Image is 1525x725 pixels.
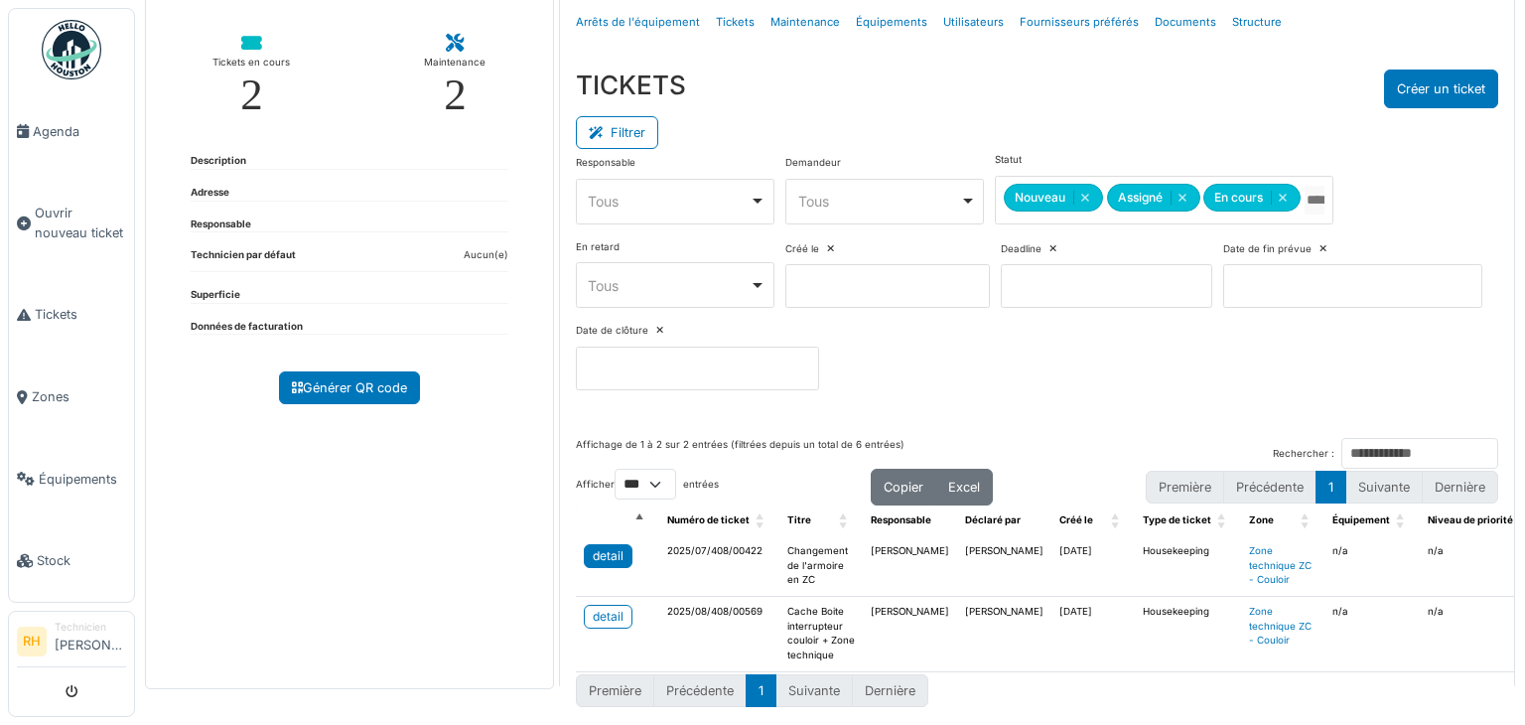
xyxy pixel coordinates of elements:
[1171,191,1193,205] button: Remove item: 'assigned'
[576,116,658,149] button: Filtrer
[1107,184,1200,212] div: Assigné
[948,480,980,495] span: Excel
[576,240,620,255] label: En retard
[1324,597,1420,672] td: n/a
[1249,545,1312,585] a: Zone technique ZC - Couloir
[779,536,863,597] td: Changement de l'armoire en ZC
[576,674,928,707] nav: pagination
[191,248,296,271] dt: Technicien par défaut
[746,674,776,707] button: 1
[279,371,420,404] a: Générer QR code
[863,597,957,672] td: [PERSON_NAME]
[576,70,686,100] h3: TICKETS
[785,156,841,171] label: Demandeur
[9,356,134,438] a: Zones
[424,53,485,72] div: Maintenance
[1249,606,1312,646] a: Zone technique ZC - Couloir
[576,156,635,171] label: Responsable
[55,620,126,635] div: Technicien
[1073,191,1096,205] button: Remove item: 'new'
[1135,536,1241,597] td: Housekeeping
[588,191,750,212] div: Tous
[408,19,501,133] a: Maintenance 2
[1059,514,1093,525] span: Créé le
[1301,506,1313,536] span: Zone: Activate to sort
[1203,184,1301,212] div: En cours
[659,597,779,672] td: 2025/08/408/00569
[1051,597,1135,672] td: [DATE]
[191,217,251,232] dt: Responsable
[1271,191,1294,205] button: Remove item: 'ongoing'
[884,480,923,495] span: Copier
[464,248,508,263] dd: Aucun(e)
[1135,597,1241,672] td: Housekeeping
[1146,471,1498,504] nav: pagination
[1143,514,1211,525] span: Type de ticket
[756,506,767,536] span: Numéro de ticket: Activate to sort
[1001,242,1041,257] label: Deadline
[863,536,957,597] td: [PERSON_NAME]
[798,191,960,212] div: Tous
[1396,506,1408,536] span: Équipement: Activate to sort
[593,608,624,626] div: detail
[9,90,134,173] a: Agenda
[1273,447,1334,462] label: Rechercher :
[1223,242,1312,257] label: Date de fin prévue
[9,173,134,274] a: Ouvrir nouveau ticket
[191,320,303,335] dt: Données de facturation
[9,274,134,357] a: Tickets
[191,154,246,169] dt: Description
[1428,514,1513,525] span: Niveau de priorité
[957,536,1051,597] td: [PERSON_NAME]
[593,547,624,565] div: detail
[197,19,306,133] a: Tickets en cours 2
[871,514,931,525] span: Responsable
[787,514,811,525] span: Titre
[9,520,134,603] a: Stock
[9,438,134,520] a: Équipements
[588,275,750,296] div: Tous
[1004,184,1103,212] div: Nouveau
[55,620,126,662] li: [PERSON_NAME]
[1111,506,1123,536] span: Créé le: Activate to sort
[444,72,467,117] div: 2
[1305,186,1324,215] input: Tous
[1051,536,1135,597] td: [DATE]
[839,506,851,536] span: Titre: Activate to sort
[667,514,750,525] span: Numéro de ticket
[576,469,719,500] label: Afficher entrées
[576,324,648,339] label: Date de clôture
[17,627,47,656] li: RH
[785,242,819,257] label: Créé le
[584,544,632,568] a: detail
[871,469,936,506] button: Copier
[32,387,126,406] span: Zones
[35,204,126,241] span: Ouvrir nouveau ticket
[995,153,1022,168] label: Statut
[33,122,126,141] span: Agenda
[1324,536,1420,597] td: n/a
[1249,514,1274,525] span: Zone
[1384,70,1498,108] button: Créer un ticket
[240,72,263,117] div: 2
[584,605,632,629] a: detail
[212,53,290,72] div: Tickets en cours
[1316,471,1346,504] button: 1
[615,469,676,500] select: Afficherentrées
[965,514,1021,525] span: Déclaré par
[42,20,101,79] img: Badge_color-CXgf-gQk.svg
[35,305,126,324] span: Tickets
[191,186,229,201] dt: Adresse
[935,469,993,506] button: Excel
[957,597,1051,672] td: [PERSON_NAME]
[191,288,240,303] dt: Superficie
[576,438,904,469] div: Affichage de 1 à 2 sur 2 entrées (filtrées depuis un total de 6 entrées)
[39,470,126,489] span: Équipements
[37,551,126,570] span: Stock
[779,597,863,672] td: Cache Boite interrupteur couloir + Zone technique
[1332,514,1390,525] span: Équipement
[659,536,779,597] td: 2025/07/408/00422
[17,620,126,667] a: RH Technicien[PERSON_NAME]
[1217,506,1229,536] span: Type de ticket: Activate to sort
